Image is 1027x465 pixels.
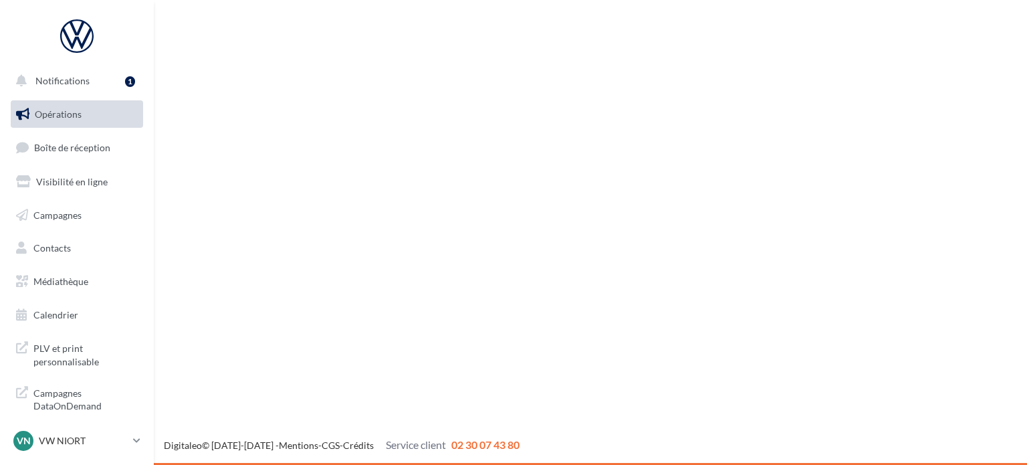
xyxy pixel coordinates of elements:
span: Calendrier [33,309,78,320]
span: Contacts [33,242,71,254]
div: 1 [125,76,135,87]
span: Service client [386,438,446,451]
span: © [DATE]-[DATE] - - - [164,440,520,451]
span: Visibilité en ligne [36,176,108,187]
a: PLV et print personnalisable [8,334,146,373]
a: Campagnes [8,201,146,229]
span: Notifications [35,75,90,86]
a: Boîte de réception [8,133,146,162]
span: Campagnes DataOnDemand [33,384,138,413]
span: PLV et print personnalisable [33,339,138,368]
span: Boîte de réception [34,142,110,153]
a: CGS [322,440,340,451]
a: Calendrier [8,301,146,329]
a: Contacts [8,234,146,262]
button: Notifications 1 [8,67,140,95]
span: Campagnes [33,209,82,220]
a: Digitaleo [164,440,202,451]
a: Crédits [343,440,374,451]
a: Opérations [8,100,146,128]
a: Médiathèque [8,268,146,296]
a: VN VW NIORT [11,428,143,454]
span: Médiathèque [33,276,88,287]
span: VN [17,434,31,448]
a: Visibilité en ligne [8,168,146,196]
a: Mentions [279,440,318,451]
span: Opérations [35,108,82,120]
p: VW NIORT [39,434,128,448]
span: 02 30 07 43 80 [451,438,520,451]
a: Campagnes DataOnDemand [8,379,146,418]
